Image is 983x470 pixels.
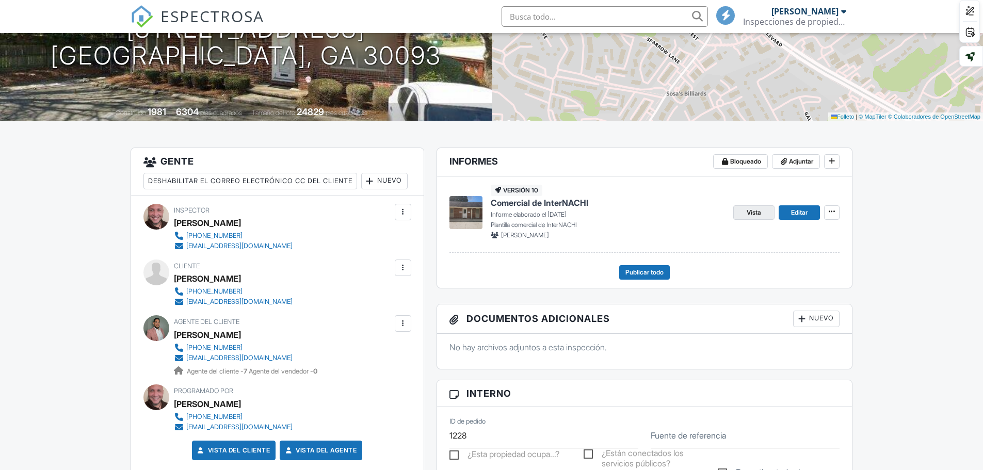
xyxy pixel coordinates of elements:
[186,232,243,239] font: [PHONE_NUMBER]
[208,446,270,454] font: Vista del cliente
[51,40,441,71] font: [GEOGRAPHIC_DATA], GA 30093
[249,367,313,375] font: Agente del vendedor -
[174,206,210,214] font: Inspector
[174,318,239,326] font: Agente del cliente
[174,218,241,228] font: [PERSON_NAME]
[160,156,194,167] font: Gente
[186,354,293,362] font: [EMAIL_ADDRESS][DOMAIN_NAME]
[466,313,610,324] font: Documentos adicionales
[200,109,242,117] font: pies cuadrados
[584,448,705,461] label: ¿Están conectados los servicios públicos?
[809,314,834,322] font: Nuevo
[771,6,839,17] font: [PERSON_NAME]
[283,445,357,456] a: Vista del agente
[148,106,166,117] font: 1981
[313,367,317,375] font: 0
[502,6,708,27] input: Busca todo...
[187,367,244,375] font: Agente del cliente -
[651,430,726,441] font: Fuente de referencia
[186,298,293,305] font: [EMAIL_ADDRESS][DOMAIN_NAME]
[856,114,857,120] font: |
[449,342,607,352] font: No hay archivos adjuntos a esta inspección.
[466,388,511,399] font: Interno
[174,343,313,353] a: [PHONE_NUMBER]
[174,399,241,409] font: [PERSON_NAME]
[859,114,887,120] a: © MapTiler
[602,448,684,468] font: ¿Están conectados los servicios públicos?
[174,241,293,251] a: [EMAIL_ADDRESS][DOMAIN_NAME]
[116,109,146,117] font: Construido
[297,106,324,117] font: 24829
[296,446,357,454] font: Vista del agente
[174,231,293,241] a: [PHONE_NUMBER]
[449,449,559,462] label: ¿Esta propiedad está ocupada?
[837,114,854,120] font: Folleto
[174,273,241,284] font: [PERSON_NAME]
[174,422,293,432] a: [EMAIL_ADDRESS][DOMAIN_NAME]
[326,109,367,117] font: pies cuadrados
[174,327,241,343] a: [PERSON_NAME]
[196,445,270,456] a: Vista del cliente
[449,417,486,425] font: ID de pedido
[176,106,199,117] font: 6304
[174,412,293,422] a: [PHONE_NUMBER]
[186,413,243,420] font: [PHONE_NUMBER]
[831,114,854,120] a: Folleto
[186,287,243,295] font: [PHONE_NUMBER]
[468,449,559,459] font: ¿Esta propiedad ocupa...?
[131,14,264,36] a: ESPECTROSA
[888,114,980,120] a: © Colaboradores de OpenStreetMap
[252,109,295,117] font: Tamaño del lote
[148,177,352,185] font: Deshabilitar el correo electrónico CC del cliente
[174,262,200,270] font: Cliente
[160,6,264,27] font: ESPECTROSA
[377,176,402,184] font: Nuevo
[174,387,233,395] font: Programado por
[174,297,293,307] a: [EMAIL_ADDRESS][DOMAIN_NAME]
[186,423,293,431] font: [EMAIL_ADDRESS][DOMAIN_NAME]
[131,5,153,28] img: El mejor software de inspección de viviendas: Spectora
[174,286,293,297] a: [PHONE_NUMBER]
[743,17,846,27] div: Inspecciones de propiedad Colossus, LLC
[174,330,241,340] font: [PERSON_NAME]
[186,344,243,351] font: [PHONE_NUMBER]
[174,353,313,363] a: [EMAIL_ADDRESS][DOMAIN_NAME]
[244,367,247,375] font: 7
[186,242,293,250] font: [EMAIL_ADDRESS][DOMAIN_NAME]
[743,16,903,27] font: Inspecciones de propiedad Colossus, LLC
